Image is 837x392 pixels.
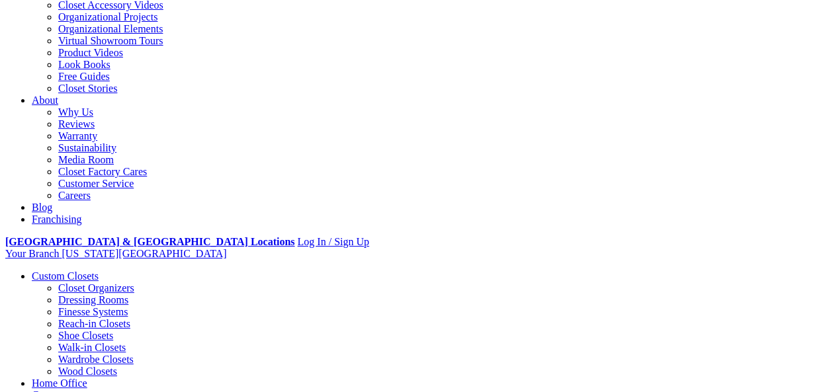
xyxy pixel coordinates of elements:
[58,306,128,317] a: Finesse Systems
[58,35,163,46] a: Virtual Showroom Tours
[32,214,82,225] a: Franchising
[58,178,134,189] a: Customer Service
[58,318,130,329] a: Reach-in Closets
[297,236,369,247] a: Log In / Sign Up
[5,248,59,259] span: Your Branch
[58,83,117,94] a: Closet Stories
[58,330,113,341] a: Shoe Closets
[62,248,226,259] span: [US_STATE][GEOGRAPHIC_DATA]
[32,377,87,389] a: Home Office
[58,106,93,118] a: Why Us
[58,166,147,177] a: Closet Factory Cares
[58,23,163,34] a: Organizational Elements
[58,59,110,70] a: Look Books
[58,154,114,165] a: Media Room
[58,71,110,82] a: Free Guides
[58,11,157,22] a: Organizational Projects
[58,294,128,305] a: Dressing Rooms
[58,282,134,294] a: Closet Organizers
[32,202,52,213] a: Blog
[58,47,123,58] a: Product Videos
[58,130,97,141] a: Warranty
[58,190,91,201] a: Careers
[58,142,116,153] a: Sustainability
[58,366,117,377] a: Wood Closets
[5,248,226,259] a: Your Branch [US_STATE][GEOGRAPHIC_DATA]
[32,95,58,106] a: About
[32,270,99,282] a: Custom Closets
[58,354,134,365] a: Wardrobe Closets
[58,118,95,130] a: Reviews
[5,236,294,247] a: [GEOGRAPHIC_DATA] & [GEOGRAPHIC_DATA] Locations
[58,342,126,353] a: Walk-in Closets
